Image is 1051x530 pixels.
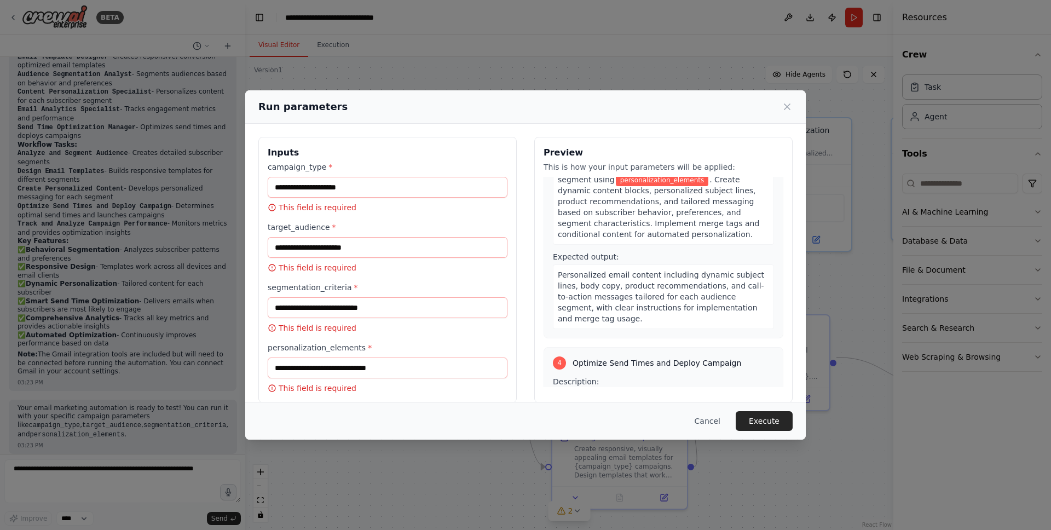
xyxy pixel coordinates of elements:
[544,146,783,159] h3: Preview
[268,162,507,172] label: campaign_type
[268,282,507,293] label: segmentation_criteria
[573,358,741,368] span: Optimize Send Times and Deploy Campaign
[268,383,507,394] p: This field is required
[736,411,793,431] button: Execute
[558,164,767,184] span: Develop personalized email content for each audience segment using
[268,322,507,333] p: This field is required
[616,174,709,186] span: Variable: personalization_elements
[558,270,764,323] span: Personalized email content including dynamic subject lines, body copy, product recommendations, a...
[686,411,729,431] button: Cancel
[553,252,619,261] span: Expected output:
[268,342,507,353] label: personalization_elements
[544,162,783,172] p: This is how your input parameters will be applied:
[268,146,507,159] h3: Inputs
[268,262,507,273] p: This field is required
[268,222,507,233] label: target_audience
[553,356,566,370] div: 4
[268,202,507,213] p: This field is required
[558,175,759,239] span: . Create dynamic content blocks, personalized subject lines, product recommendations, and tailore...
[553,377,599,386] span: Description:
[258,99,348,114] h2: Run parameters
